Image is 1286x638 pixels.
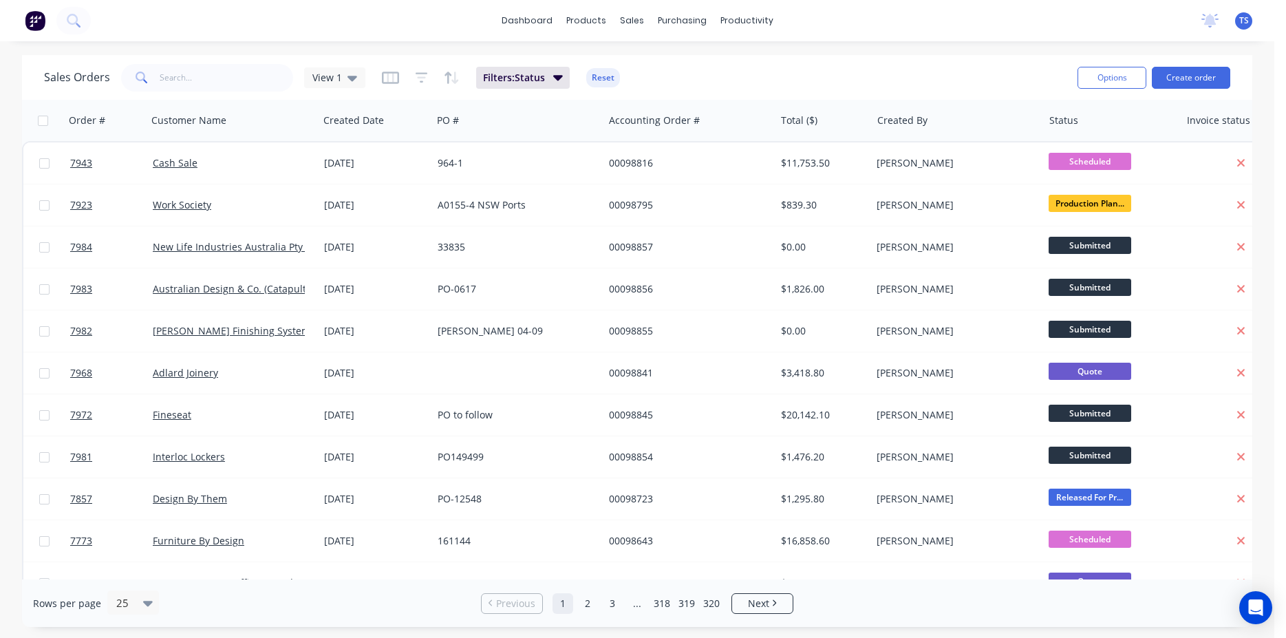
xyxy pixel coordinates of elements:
[1049,489,1131,506] span: Released For Pr...
[438,492,590,506] div: PO-12548
[714,10,780,31] div: productivity
[609,450,762,464] div: 00098854
[153,324,315,337] a: [PERSON_NAME] Finishing Systems
[877,324,1029,338] div: [PERSON_NAME]
[781,240,861,254] div: $0.00
[70,142,153,184] a: 7943
[877,198,1029,212] div: [PERSON_NAME]
[609,114,700,127] div: Accounting Order #
[877,156,1029,170] div: [PERSON_NAME]
[877,576,1029,590] div: [PERSON_NAME]
[153,198,211,211] a: Work Society
[70,282,92,296] span: 7983
[877,366,1029,380] div: [PERSON_NAME]
[1049,531,1131,548] span: Scheduled
[748,597,769,610] span: Next
[609,240,762,254] div: 00098857
[781,198,861,212] div: $839.30
[609,576,762,590] div: 00098853
[153,450,225,463] a: Interloc Lockers
[676,593,697,614] a: Page 319
[627,593,647,614] a: Jump forward
[70,436,153,478] a: 7981
[44,71,110,84] h1: Sales Orders
[70,478,153,520] a: 7857
[577,593,598,614] a: Page 2
[70,576,92,590] span: 7980
[438,408,590,422] div: PO to follow
[70,226,153,268] a: 7984
[1187,114,1250,127] div: Invoice status
[70,352,153,394] a: 7968
[438,324,590,338] div: [PERSON_NAME] 04-09
[324,366,427,380] div: [DATE]
[160,64,294,92] input: Search...
[438,240,590,254] div: 33835
[324,576,427,590] div: [DATE]
[701,593,722,614] a: Page 320
[496,597,535,610] span: Previous
[651,10,714,31] div: purchasing
[153,492,227,505] a: Design By Them
[877,492,1029,506] div: [PERSON_NAME]
[609,324,762,338] div: 00098855
[153,408,191,421] a: Fineseat
[312,70,342,85] span: View 1
[70,268,153,310] a: 7983
[1049,153,1131,170] span: Scheduled
[153,156,197,169] a: Cash Sale
[1049,321,1131,338] span: Submitted
[1049,405,1131,422] span: Submitted
[877,534,1029,548] div: [PERSON_NAME]
[495,10,559,31] a: dashboard
[732,597,793,610] a: Next page
[33,597,101,610] span: Rows per page
[324,282,427,296] div: [DATE]
[70,562,153,604] a: 7980
[324,198,427,212] div: [DATE]
[781,366,861,380] div: $3,418.80
[609,156,762,170] div: 00098816
[781,450,861,464] div: $1,476.20
[438,156,590,170] div: 964-1
[553,593,573,614] a: Page 1 is your current page
[324,450,427,464] div: [DATE]
[70,310,153,352] a: 7982
[153,282,309,295] a: Australian Design & Co. (Catapult)
[324,240,427,254] div: [DATE]
[70,324,92,338] span: 7982
[1049,237,1131,254] span: Submitted
[1239,14,1249,27] span: TS
[324,534,427,548] div: [DATE]
[70,408,92,422] span: 7972
[781,492,861,506] div: $1,295.80
[877,408,1029,422] div: [PERSON_NAME]
[602,593,623,614] a: Page 3
[877,240,1029,254] div: [PERSON_NAME]
[1049,447,1131,464] span: Submitted
[609,366,762,380] div: 00098841
[70,394,153,436] a: 7972
[609,492,762,506] div: 00098723
[652,593,672,614] a: Page 318
[609,534,762,548] div: 00098643
[877,282,1029,296] div: [PERSON_NAME]
[476,67,570,89] button: Filters:Status
[1049,573,1131,590] span: Quote
[438,450,590,464] div: PO149499
[781,282,861,296] div: $1,826.00
[153,576,293,589] a: [PERSON_NAME] Office Pty Ltd
[438,282,590,296] div: PO-0617
[609,198,762,212] div: 00098795
[609,408,762,422] div: 00098845
[437,114,459,127] div: PO #
[877,114,928,127] div: Created By
[70,184,153,226] a: 7923
[1078,67,1146,89] button: Options
[438,198,590,212] div: A0155-4 NSW Ports
[781,408,861,422] div: $20,142.10
[1239,591,1272,624] div: Open Intercom Messenger
[324,408,427,422] div: [DATE]
[877,450,1029,464] div: [PERSON_NAME]
[475,593,799,614] ul: Pagination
